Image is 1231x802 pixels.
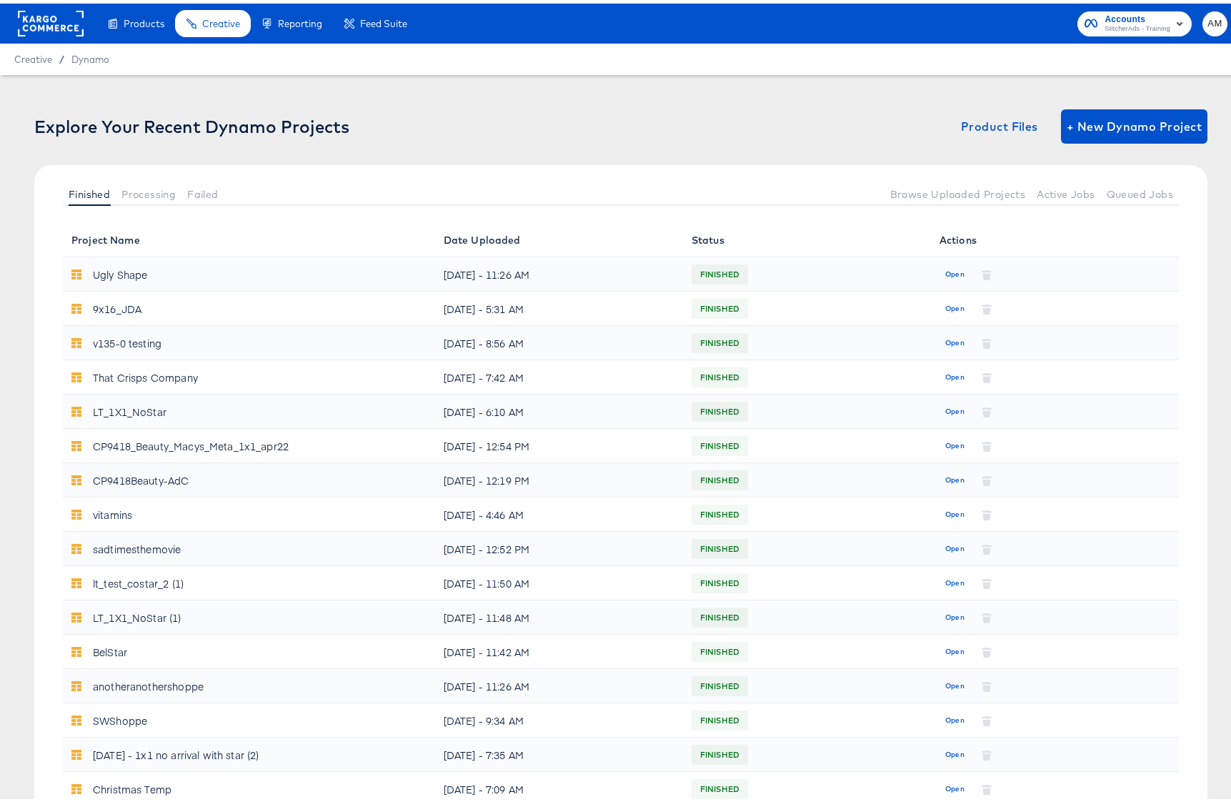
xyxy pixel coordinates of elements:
[940,259,970,282] button: Open
[69,185,110,197] span: Finished
[940,294,970,317] button: Open
[93,568,184,591] div: lt_test_costar_2 (1)
[444,568,674,591] div: [DATE] - 11:50 AM
[444,431,674,454] div: [DATE] - 12:54 PM
[1067,113,1202,133] span: + New Dynamo Project
[940,774,970,797] button: Open
[444,774,674,797] div: [DATE] - 7:09 AM
[940,637,970,660] button: Open
[692,465,748,488] span: FINISHED
[360,14,407,26] span: Feed Suite
[1208,12,1222,29] span: AM
[692,568,748,591] span: FINISHED
[93,637,127,660] div: BelStar
[435,219,683,254] th: Date Uploaded
[93,431,289,454] div: CP9418_Beauty_Macys_Meta_1x1_apr22
[945,264,965,277] span: Open
[444,603,674,625] div: [DATE] - 11:48 AM
[940,500,970,523] button: Open
[940,431,970,454] button: Open
[692,603,748,625] span: FINISHED
[1061,106,1207,140] button: + New Dynamo Project
[444,397,674,420] div: [DATE] - 6:10 AM
[93,534,181,557] div: sadtimesthemovie
[444,328,674,351] div: [DATE] - 8:56 AM
[940,534,970,557] button: Open
[940,706,970,728] button: Open
[940,397,970,420] button: Open
[945,299,965,312] span: Open
[961,113,1038,133] span: Product Files
[692,671,748,694] span: FINISHED
[93,465,189,488] div: CP9418Beauty-AdC
[692,500,748,523] span: FINISHED
[940,671,970,694] button: Open
[945,676,965,689] span: Open
[692,294,748,317] span: FINISHED
[945,573,965,586] span: Open
[945,367,965,380] span: Open
[93,671,204,694] div: anotheranothershoppe
[63,219,435,254] th: Project Name
[444,671,674,694] div: [DATE] - 11:26 AM
[444,534,674,557] div: [DATE] - 12:52 PM
[278,14,322,26] span: Reporting
[940,465,970,488] button: Open
[444,259,674,282] div: [DATE] - 11:26 AM
[121,185,176,197] span: Processing
[1105,20,1170,31] span: StitcherAds - Training
[945,333,965,346] span: Open
[93,500,132,523] div: vitamins
[444,465,674,488] div: [DATE] - 12:19 PM
[692,397,748,420] span: FINISHED
[93,706,147,728] div: SWShoppe
[444,706,674,728] div: [DATE] - 9:34 AM
[955,106,1044,140] button: Product Files
[692,362,748,385] span: FINISHED
[1105,9,1170,24] span: Accounts
[945,402,965,415] span: Open
[93,362,198,385] div: That Crisps Company
[692,259,748,282] span: FINISHED
[444,294,674,317] div: [DATE] - 5:31 AM
[692,740,748,763] span: FINISHED
[890,185,1026,197] span: Browse Uploaded Projects
[202,14,240,26] span: Creative
[444,637,674,660] div: [DATE] - 11:42 AM
[945,711,965,723] span: Open
[945,436,965,449] span: Open
[444,362,674,385] div: [DATE] - 7:42 AM
[931,219,1179,254] th: Actions
[692,534,748,557] span: FINISHED
[945,642,965,655] span: Open
[692,706,748,728] span: FINISHED
[93,774,171,797] div: Christmas Temp
[940,362,970,385] button: Open
[1107,185,1173,197] span: Queued Jobs
[93,328,161,351] div: v135-0 testing
[444,500,674,523] div: [DATE] - 4:46 AM
[93,259,148,282] div: Ugly Shape
[945,745,965,758] span: Open
[1037,185,1095,197] span: Active Jobs
[945,470,965,483] span: Open
[14,50,52,61] span: Creative
[93,603,181,625] div: LT_1X1_NoStar (1)
[945,608,965,620] span: Open
[940,740,970,763] button: Open
[692,637,748,660] span: FINISHED
[71,50,109,61] a: Dynamo
[52,50,71,61] span: /
[945,779,965,792] span: Open
[692,774,748,797] span: FINISHED
[940,328,970,351] button: Open
[692,328,748,351] span: FINISHED
[93,397,166,420] div: LT_1X1_NoStar
[945,505,965,518] span: Open
[940,568,970,591] button: Open
[1077,8,1192,33] button: AccountsStitcherAds - Training
[187,185,218,197] span: Failed
[93,740,259,763] div: [DATE] - 1x1 no arrival with star (2)
[124,14,164,26] span: Products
